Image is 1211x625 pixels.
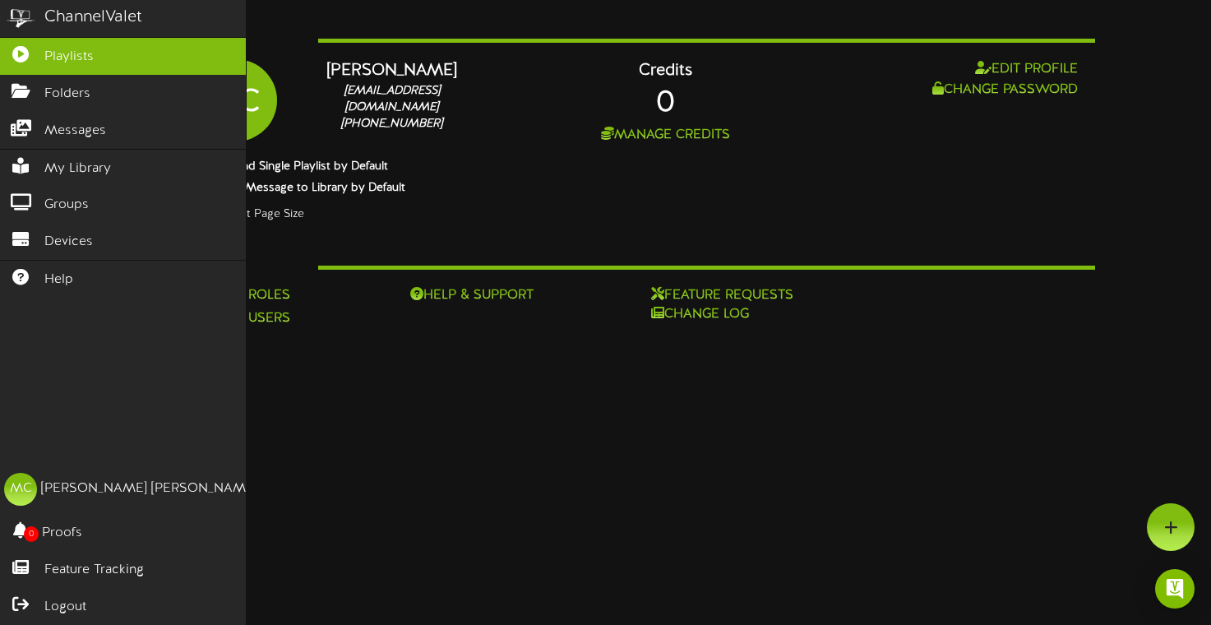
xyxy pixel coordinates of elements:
span: Help [44,271,73,289]
span: Groups [44,196,89,215]
div: Playlist Page Size [158,201,1095,226]
div: [PHONE_NUMBER] [326,116,458,132]
button: Change Password [927,80,1083,100]
span: Messages [44,122,106,141]
a: Help & Support [410,286,602,305]
div: [PERSON_NAME] [PERSON_NAME] [41,479,257,498]
label: Save Message to Library by Default [205,180,405,197]
div: Credits [483,59,848,83]
span: Devices [44,233,93,252]
a: Feature Requests [651,286,843,305]
div: Open Intercom Messenger [1155,569,1195,609]
div: MC [4,473,37,506]
span: 0 [24,526,39,542]
span: Folders [44,85,90,104]
span: Feature Tracking [44,561,144,580]
span: My Library [44,160,111,178]
label: Expand Single Playlist by Default [205,159,388,175]
button: Manage Credits [596,125,735,146]
button: Edit Profile [970,59,1083,80]
a: Change Log [651,305,843,324]
span: Logout [44,598,86,617]
div: [EMAIL_ADDRESS][DOMAIN_NAME] [326,83,458,116]
div: ChannelValet [44,6,142,30]
div: [PERSON_NAME] [326,59,458,83]
span: Proofs [42,524,82,543]
div: 0 [483,83,848,125]
span: Playlists [44,48,94,67]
